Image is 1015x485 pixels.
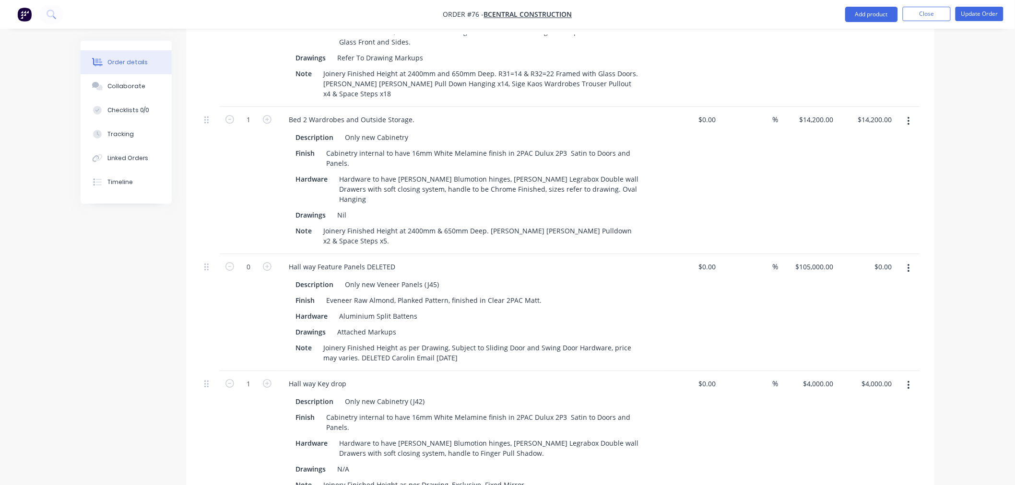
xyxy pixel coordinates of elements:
[292,293,319,307] div: Finish
[322,410,643,434] div: Cabinetry internal to have 16mm White Melamine finish in 2PAC Dulux 2P3 Satin to Doors and Panels.
[341,130,412,144] div: Only new Cabinetry
[292,394,337,408] div: Description
[292,51,330,65] div: Drawings
[292,208,330,222] div: Drawings
[845,7,898,22] button: Add product
[319,67,643,101] div: Joinery Finished Height at 2400mm and 650mm Deep. R31=14 & R32=22 Framed with Glass Doors. [PERSO...
[322,146,643,170] div: Cabinetry internal to have 16mm White Melamine finish in 2PAC Dulux 2P3 Satin to Doors and Panels.
[319,224,643,248] div: Joinery Finished Height at 2400mm & 650mm Deep. [PERSON_NAME] [PERSON_NAME] Pulldown x2 & Space S...
[956,7,1003,21] button: Update Order
[333,462,353,476] div: N/A
[292,462,330,476] div: Drawings
[292,130,337,144] div: Description
[81,122,172,146] button: Tracking
[322,293,545,307] div: Eveneer Raw Almond, Planked Pattern, finished in Clear 2PAC Matt.
[333,51,427,65] div: Refer To Drawing Markups
[341,394,428,408] div: Only new Cabinetry (J42)
[281,377,354,391] div: Hall way Key drop
[292,309,331,323] div: Hardware
[107,82,145,91] div: Collaborate
[292,341,316,355] div: Note
[341,277,443,291] div: Only new Veneer Panels (J45)
[443,10,484,19] span: Order #76 -
[292,410,319,424] div: Finish
[773,378,779,389] span: %
[17,7,32,22] img: Factory
[81,146,172,170] button: Linked Orders
[292,67,316,81] div: Note
[319,341,643,365] div: Joinery Finished Height as per Drawing, Subject to Sliding Door and Swing Door Hardware, price ma...
[281,260,403,274] div: Hall way Feature Panels DELETED
[484,10,572,19] a: Bcentral Construction
[292,325,330,339] div: Drawings
[773,261,779,272] span: %
[333,325,400,339] div: Attached Markups
[81,50,172,74] button: Order details
[281,113,422,127] div: Bed 2 Wardrobes and Outside Storage.
[292,436,331,450] div: Hardware
[107,58,148,67] div: Order details
[107,130,134,139] div: Tracking
[903,7,951,21] button: Close
[107,178,133,186] div: Timeline
[107,154,149,162] div: Linked Orders
[292,224,316,238] div: Note
[292,146,319,160] div: Finish
[335,436,643,460] div: Hardware to have [PERSON_NAME] Blumotion hinges, [PERSON_NAME] Legrabox Double wall Drawers with ...
[81,170,172,194] button: Timeline
[333,208,350,222] div: Nil
[335,172,643,206] div: Hardware to have [PERSON_NAME] Blumotion hinges, [PERSON_NAME] Legrabox Double wall Drawers with ...
[292,277,337,291] div: Description
[292,172,331,186] div: Hardware
[81,98,172,122] button: Checklists 0/0
[107,106,150,115] div: Checklists 0/0
[81,74,172,98] button: Collaborate
[773,114,779,125] span: %
[335,309,421,323] div: Aluminium Split Battens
